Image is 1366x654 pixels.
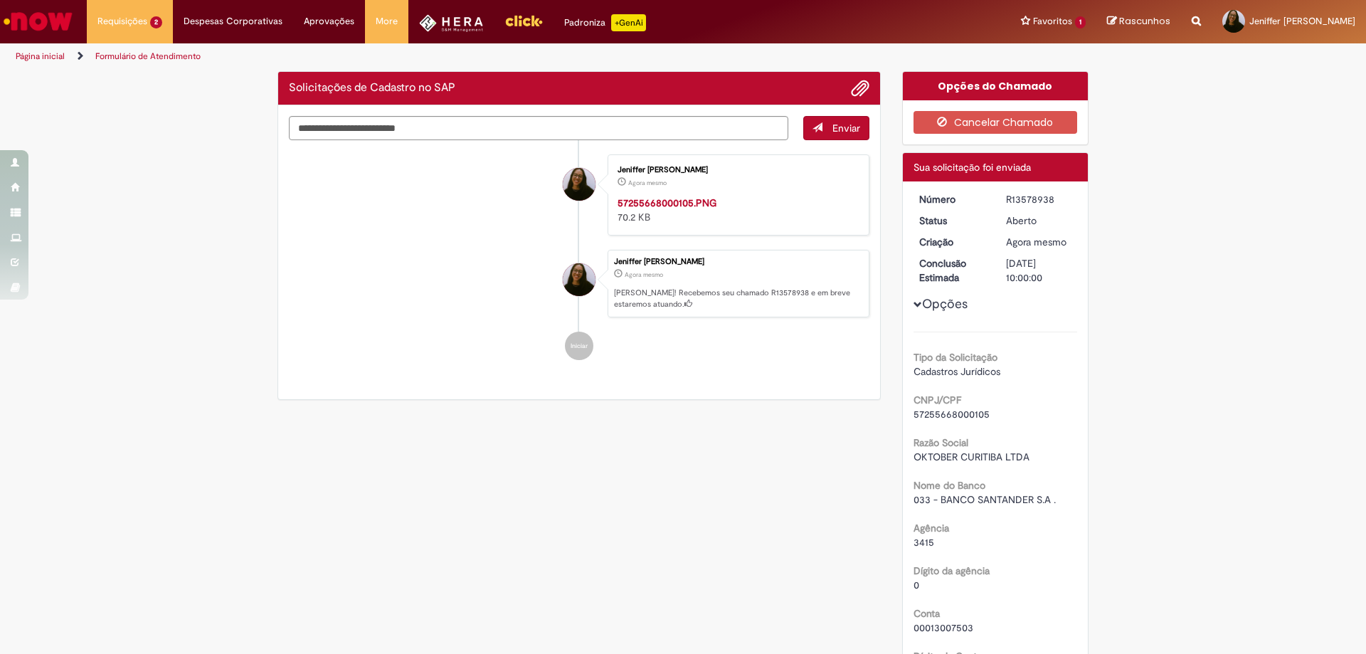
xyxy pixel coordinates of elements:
dt: Status [909,213,996,228]
img: ServiceNow [1,7,75,36]
span: Agora mesmo [625,270,663,279]
span: Enviar [832,122,860,135]
a: Rascunhos [1107,15,1170,28]
a: 57255668000105.PNG [618,196,716,209]
span: Sua solicitação foi enviada [914,161,1031,174]
div: Aberto [1006,213,1072,228]
div: Jeniffer Katlyn dos Santos Cordeiro da Silva [563,168,595,201]
span: 2 [150,16,162,28]
a: Formulário de Atendimento [95,51,201,62]
span: 033 - BANCO SANTANDER S.A . [914,493,1056,506]
span: 3415 [914,536,934,549]
b: Agência [914,522,949,534]
textarea: Digite sua mensagem aqui... [289,116,788,140]
dt: Conclusão Estimada [909,256,996,285]
b: Dígito da agência [914,564,990,577]
span: 00013007503 [914,621,973,634]
p: [PERSON_NAME]! Recebemos seu chamado R13578938 e em breve estaremos atuando. [614,288,862,310]
p: +GenAi [611,14,646,31]
img: HeraLogo.png [419,14,484,32]
span: Cadastros Jurídicos [914,365,1000,378]
span: Agora mesmo [628,179,667,187]
ul: Histórico de tíquete [289,140,869,375]
span: Jeniffer [PERSON_NAME] [1249,15,1355,27]
span: Despesas Corporativas [184,14,282,28]
time: 29/09/2025 18:57:15 [625,270,663,279]
span: 57255668000105 [914,408,990,421]
span: Requisições [97,14,147,28]
div: Jeniffer [PERSON_NAME] [618,166,854,174]
span: OKTOBER CURITIBA LTDA [914,450,1029,463]
b: Razão Social [914,436,968,449]
span: More [376,14,398,28]
div: Padroniza [564,14,646,31]
div: Jeniffer Katlyn dos Santos Cordeiro da Silva [563,263,595,296]
button: Cancelar Chamado [914,111,1078,134]
time: 29/09/2025 18:57:15 [1006,236,1066,248]
ul: Trilhas de página [11,43,900,70]
div: Jeniffer [PERSON_NAME] [614,258,862,266]
button: Adicionar anexos [851,79,869,97]
dt: Criação [909,235,996,249]
b: Tipo da Solicitação [914,351,997,364]
time: 29/09/2025 18:56:57 [628,179,667,187]
span: Aprovações [304,14,354,28]
div: R13578938 [1006,192,1072,206]
div: Opções do Chamado [903,72,1089,100]
div: 70.2 KB [618,196,854,224]
h2: Solicitações de Cadastro no SAP Histórico de tíquete [289,82,455,95]
a: Página inicial [16,51,65,62]
div: 29/09/2025 18:57:15 [1006,235,1072,249]
b: Nome do Banco [914,479,985,492]
span: Agora mesmo [1006,236,1066,248]
dt: Número [909,192,996,206]
li: Jeniffer Katlyn dos Santos Cordeiro da Silva [289,250,869,318]
b: CNPJ/CPF [914,394,961,406]
span: Rascunhos [1119,14,1170,28]
span: Favoritos [1033,14,1072,28]
div: [DATE] 10:00:00 [1006,256,1072,285]
span: 1 [1075,16,1086,28]
b: Conta [914,607,940,620]
span: 0 [914,579,919,591]
button: Enviar [803,116,869,140]
img: click_logo_yellow_360x200.png [504,10,543,31]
